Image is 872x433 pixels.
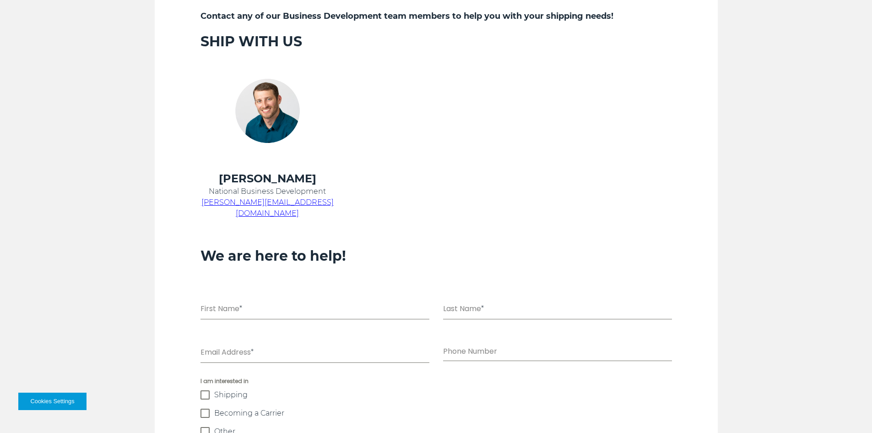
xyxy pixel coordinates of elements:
span: Shipping [214,390,248,400]
label: Shipping [200,390,672,400]
span: I am interested in [200,377,672,386]
label: Becoming a Carrier [200,409,672,418]
h4: [PERSON_NAME] [200,171,335,186]
a: [PERSON_NAME][EMAIL_ADDRESS][DOMAIN_NAME] [201,198,334,218]
p: National Business Development [200,186,335,197]
h3: We are here to help! [200,247,672,265]
span: Becoming a Carrier [214,409,284,418]
h3: SHIP WITH US [200,33,672,50]
iframe: Chat Widget [826,389,872,433]
h5: Contact any of our Business Development team members to help you with your shipping needs! [200,10,672,22]
button: Cookies Settings [18,393,87,410]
